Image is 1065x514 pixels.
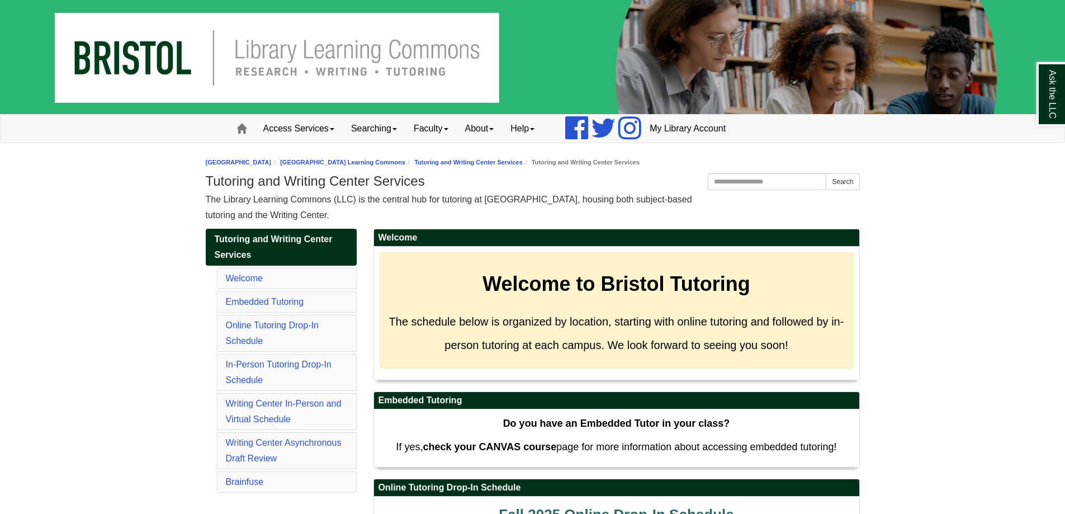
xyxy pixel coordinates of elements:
a: Embedded Tutoring [226,297,304,306]
a: Tutoring and Writing Center Services [206,229,357,266]
span: Tutoring and Writing Center Services [215,234,333,260]
h2: Online Tutoring Drop-In Schedule [374,479,859,497]
a: Faculty [405,115,457,143]
a: Help [502,115,543,143]
nav: breadcrumb [206,157,860,168]
a: Writing Center Asynchronous Draft Review [226,438,342,463]
a: My Library Account [641,115,734,143]
a: [GEOGRAPHIC_DATA] Learning Commons [280,159,405,166]
span: The schedule below is organized by location, starting with online tutoring and followed by in-per... [389,315,844,351]
a: In-Person Tutoring Drop-In Schedule [226,360,332,385]
a: Welcome [226,273,263,283]
strong: Do you have an Embedded Tutor in your class? [503,418,730,429]
h2: Welcome [374,229,859,247]
span: The Library Learning Commons (LLC) is the central hub for tutoring at [GEOGRAPHIC_DATA], housing ... [206,195,692,220]
strong: check your CANVAS course [423,441,556,452]
a: Online Tutoring Drop-In Schedule [226,320,319,346]
a: [GEOGRAPHIC_DATA] [206,159,272,166]
a: About [457,115,503,143]
h1: Tutoring and Writing Center Services [206,173,860,189]
button: Search [826,173,859,190]
a: Writing Center In-Person and Virtual Schedule [226,399,342,424]
a: Tutoring and Writing Center Services [414,159,522,166]
a: Access Services [255,115,343,143]
span: If yes, page for more information about accessing embedded tutoring! [396,441,836,452]
h2: Embedded Tutoring [374,392,859,409]
a: Brainfuse [226,477,264,487]
strong: Welcome to Bristol Tutoring [482,272,750,295]
li: Tutoring and Writing Center Services [523,157,640,168]
a: Searching [343,115,405,143]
